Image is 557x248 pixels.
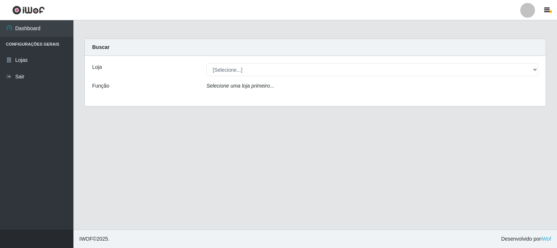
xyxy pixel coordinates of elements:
[92,44,109,50] strong: Buscar
[92,63,102,71] label: Loja
[79,236,93,242] span: IWOF
[501,235,551,243] span: Desenvolvido por
[541,236,551,242] a: iWof
[206,83,274,89] i: Selecione uma loja primeiro...
[12,6,45,15] img: CoreUI Logo
[79,235,109,243] span: © 2025 .
[92,82,109,90] label: Função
